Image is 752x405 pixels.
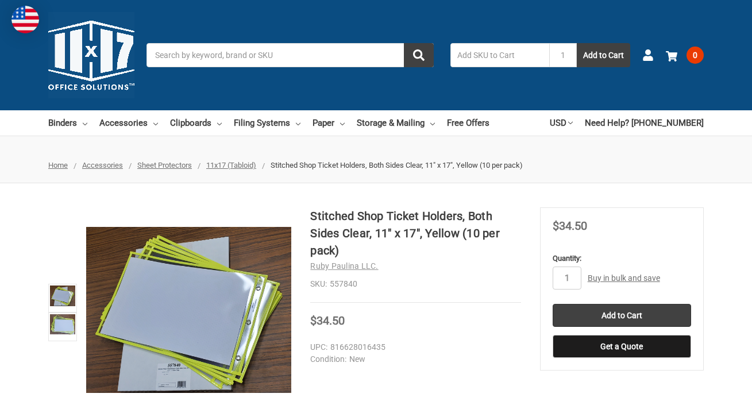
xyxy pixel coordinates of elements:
[50,314,75,334] img: Stitched Shop Ticket Holders, Both Sides Clear, 11" x 17", Yellow (10 per pack)
[313,110,345,136] a: Paper
[310,207,520,259] h1: Stitched Shop Ticket Holders, Both Sides Clear, 11" x 17", Yellow (10 per pack)
[82,161,123,169] a: Accessories
[11,6,39,33] img: duty and tax information for United States
[310,314,345,327] span: $34.50
[234,110,300,136] a: Filing Systems
[137,161,192,169] a: Sheet Protectors
[48,161,68,169] a: Home
[553,219,587,233] span: $34.50
[50,286,75,306] img: Stitched Shop Ticket Holders, Both Sides Clear, 11" x 17", Yellow
[550,110,573,136] a: USD
[666,40,704,70] a: 0
[585,110,704,136] a: Need Help? [PHONE_NUMBER]
[553,304,691,327] input: Add to Cart
[577,43,630,67] button: Add to Cart
[170,110,222,136] a: Clipboards
[450,43,549,67] input: Add SKU to Cart
[553,335,691,358] button: Get a Quote
[687,47,704,64] span: 0
[357,110,435,136] a: Storage & Mailing
[310,278,327,290] dt: SKU:
[271,161,523,169] span: Stitched Shop Ticket Holders, Both Sides Clear, 11" x 17", Yellow (10 per pack)
[657,374,752,405] iframe: Google Customer Reviews
[588,273,660,283] a: Buy in bulk and save
[310,341,327,353] dt: UPC:
[310,353,515,365] dd: New
[86,227,291,393] img: Stitched Shop Ticket Holders, Both Sides Clear, 11" x 17", Yellow
[48,12,134,98] img: 11x17.com
[48,110,87,136] a: Binders
[310,341,515,353] dd: 816628016435
[310,278,520,290] dd: 557840
[553,253,691,264] label: Quantity:
[310,353,346,365] dt: Condition:
[146,43,434,67] input: Search by keyword, brand or SKU
[310,261,378,271] a: Ruby Paulina LLC.
[99,110,158,136] a: Accessories
[447,110,489,136] a: Free Offers
[206,161,256,169] a: 11x17 (Tabloid)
